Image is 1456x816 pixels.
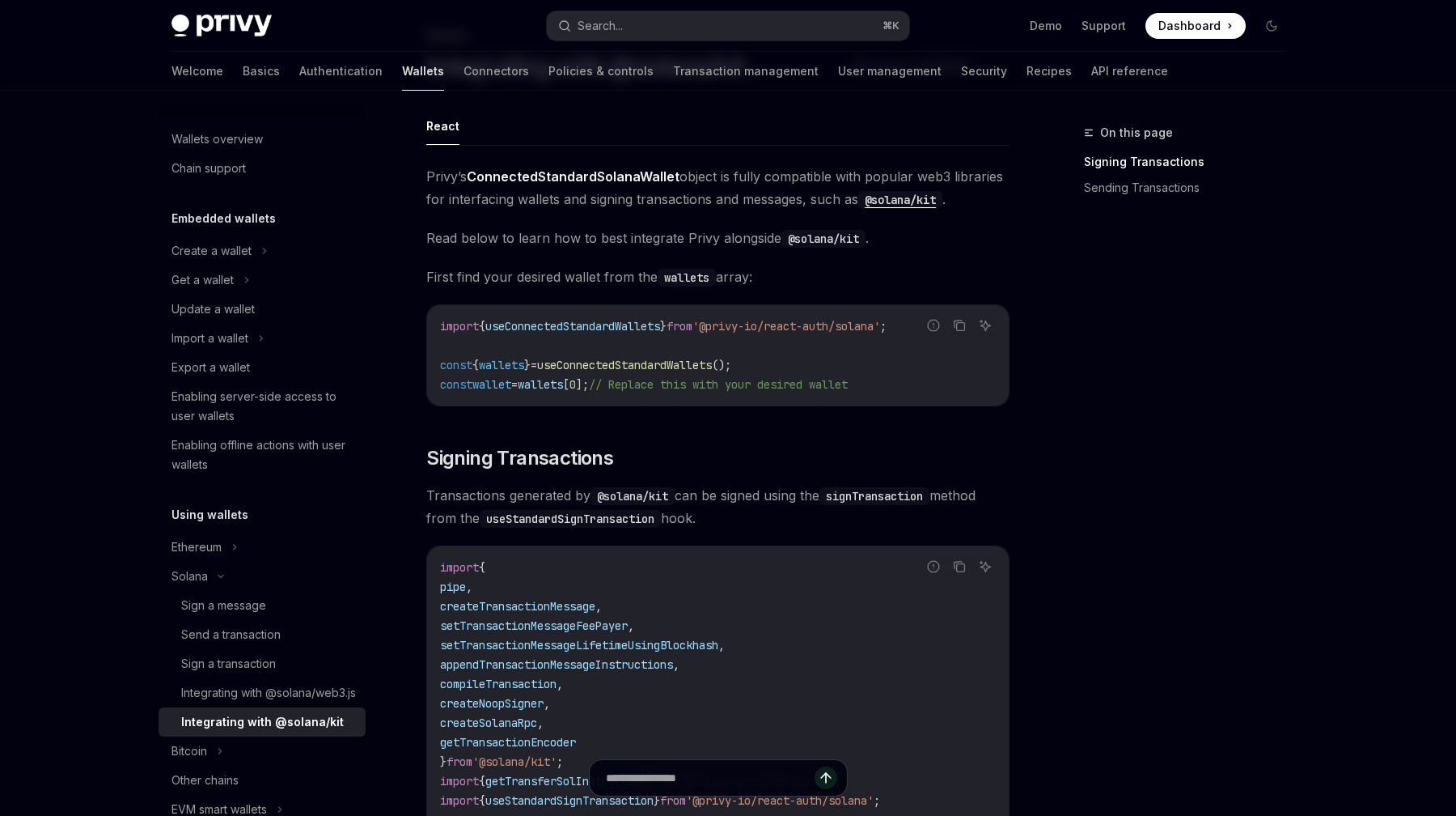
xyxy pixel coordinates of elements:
[1091,52,1168,91] a: API reference
[692,319,880,334] span: '@privy-io/react-auth/solana'
[1145,13,1246,39] a: Dashboard
[159,620,366,649] a: Send a transaction
[426,484,1009,529] span: Transactions generated by can be signed using the method from the hook.
[159,154,366,183] a: Chain support
[472,377,511,392] span: wallet
[440,735,576,750] span: getTransactionEncoder
[1158,18,1221,34] span: Dashboard
[440,580,466,594] span: pipe
[537,358,712,372] span: useConnectedStandardWallets
[975,556,996,577] button: Ask AI
[576,377,589,392] span: ];
[440,696,544,711] span: createNoopSigner
[440,319,479,334] span: import
[548,52,654,91] a: Policies & controls
[838,52,942,91] a: User management
[440,716,537,730] span: createSolanaRpc
[171,742,207,761] div: Bitcoin
[426,165,1009,210] span: Privy’s object is fully compatible with popular web3 libraries for interfacing wallets and signin...
[171,209,276,228] h5: Embedded wallets
[426,445,613,471] span: Signing Transactions
[440,560,479,575] span: import
[923,556,944,577] button: Report incorrect code
[718,638,725,652] span: ,
[673,52,819,91] a: Transaction management
[426,107,459,145] button: React
[463,52,529,91] a: Connectors
[171,567,208,586] div: Solana
[480,510,661,528] code: useStandardSignTransaction
[171,241,252,261] div: Create a wallet
[181,654,276,674] div: Sign a transaction
[975,315,996,336] button: Ask AI
[159,708,366,737] a: Integrating with @solana/kit
[159,649,366,678] a: Sign a transaction
[159,591,366,620] a: Sign a message
[479,560,485,575] span: {
[1026,52,1072,91] a: Recipes
[882,19,899,32] span: ⌘ K
[547,11,909,40] button: Search...⌘K
[171,52,223,91] a: Welcome
[712,358,731,372] span: ();
[159,431,366,479] a: Enabling offline actions with user wallets
[524,358,531,372] span: }
[171,505,248,525] h5: Using wallets
[628,618,634,633] span: ,
[1084,175,1297,201] a: Sending Transactions
[667,319,692,334] span: from
[440,618,628,633] span: setTransactionMessageFeePayer
[171,300,255,319] div: Update a wallet
[590,487,675,505] code: @solana/kit
[440,677,557,691] span: compileTransaction
[595,599,602,614] span: ,
[159,125,366,154] a: Wallets overview
[402,52,444,91] a: Wallets
[440,657,673,672] span: appendTransactionMessageInstructions
[923,315,944,336] button: Report incorrect code
[537,716,544,730] span: ,
[171,771,239,790] div: Other chains
[472,358,479,372] span: {
[949,556,970,577] button: Copy the contents from the code block
[466,580,472,594] span: ,
[171,358,250,377] div: Export a wallet
[673,657,679,672] span: ,
[181,712,344,732] div: Integrating with @solana/kit
[578,16,623,36] div: Search...
[563,377,569,392] span: [
[467,168,679,185] strong: ConnectedStandardSolanaWallet
[781,230,866,248] code: @solana/kit
[159,295,366,324] a: Update a wallet
[181,596,266,615] div: Sign a message
[440,377,472,392] span: const
[181,683,356,703] div: Integrating with @solana/web3.js
[1100,123,1173,142] span: On this page
[1259,13,1285,39] button: Toggle dark mode
[171,15,272,37] img: dark logo
[447,754,472,769] span: from
[544,696,550,711] span: ,
[557,677,563,691] span: ,
[557,754,563,769] span: ;
[171,538,222,557] div: Ethereum
[511,377,518,392] span: =
[440,358,472,372] span: const
[159,678,366,708] a: Integrating with @solana/web3.js
[815,767,837,789] button: Send message
[472,754,557,769] span: '@solana/kit'
[440,599,595,614] span: createTransactionMessage
[440,638,718,652] span: setTransactionMessageLifetimeUsingBlockhash
[159,353,366,382] a: Export a wallet
[243,52,280,91] a: Basics
[171,130,263,149] div: Wallets overview
[159,382,366,431] a: Enabling server-side access to user wallets
[531,358,537,372] span: =
[485,319,660,334] span: useConnectedStandardWallets
[159,766,366,795] a: Other chains
[426,227,1009,249] span: Read below to learn how to best integrate Privy alongside .
[858,191,942,207] a: @solana/kit
[171,159,246,178] div: Chain support
[479,319,485,334] span: {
